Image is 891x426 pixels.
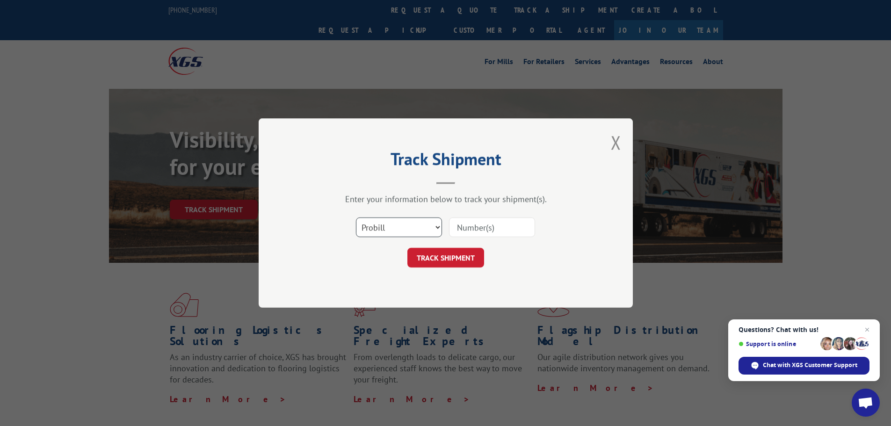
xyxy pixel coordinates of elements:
[739,357,869,375] div: Chat with XGS Customer Support
[449,217,535,237] input: Number(s)
[305,194,586,204] div: Enter your information below to track your shipment(s).
[739,340,817,347] span: Support is online
[611,130,621,155] button: Close modal
[739,326,869,333] span: Questions? Chat with us!
[862,324,873,335] span: Close chat
[407,248,484,267] button: TRACK SHIPMENT
[852,389,880,417] div: Open chat
[763,361,857,369] span: Chat with XGS Customer Support
[305,152,586,170] h2: Track Shipment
